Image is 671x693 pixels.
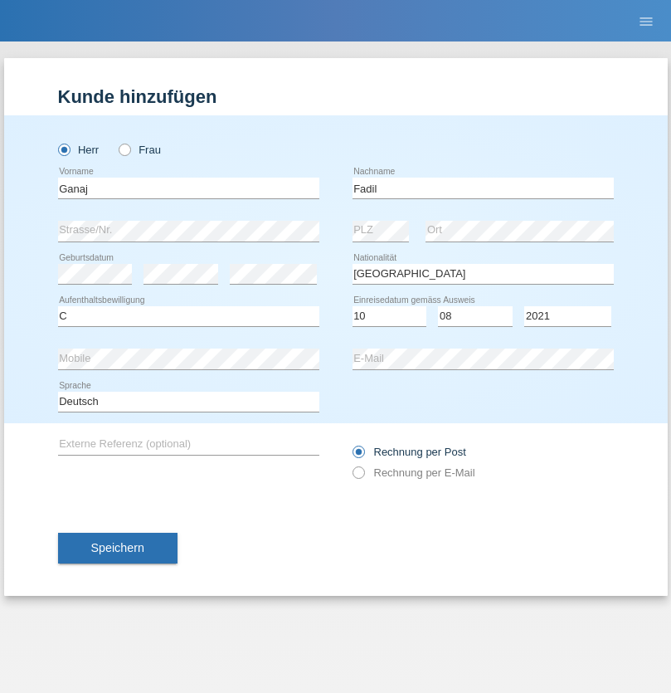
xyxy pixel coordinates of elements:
span: Speichern [91,541,144,554]
input: Rechnung per E-Mail [353,466,363,487]
i: menu [638,13,654,30]
button: Speichern [58,533,177,564]
label: Rechnung per E-Mail [353,466,475,479]
label: Frau [119,144,161,156]
input: Frau [119,144,129,154]
a: menu [630,16,663,26]
input: Rechnung per Post [353,446,363,466]
label: Rechnung per Post [353,446,466,458]
label: Herr [58,144,100,156]
input: Herr [58,144,69,154]
h1: Kunde hinzufügen [58,86,614,107]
